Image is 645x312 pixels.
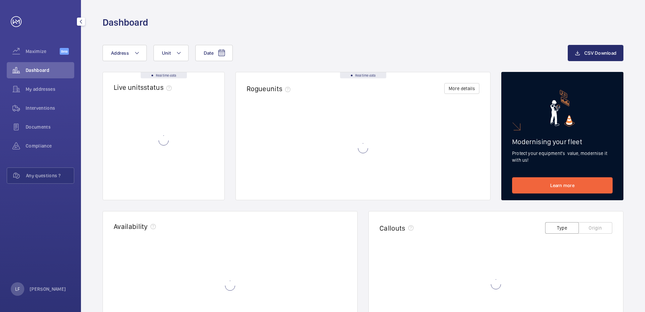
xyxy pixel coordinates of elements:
[204,50,214,56] span: Date
[579,222,612,234] button: Origin
[444,83,479,94] button: More details
[26,124,74,130] span: Documents
[247,84,293,93] h2: Rogue
[340,72,386,78] div: Real time data
[26,48,60,55] span: Maximize
[111,50,129,56] span: Address
[15,286,20,292] p: LF
[114,222,148,231] h2: Availability
[267,84,293,93] span: units
[26,172,74,179] span: Any questions ?
[195,45,233,61] button: Date
[144,83,174,92] span: status
[512,150,613,163] p: Protect your equipment's value, modernise it with us!
[141,72,187,78] div: Real time data
[380,224,405,232] h2: Callouts
[103,16,148,29] h1: Dashboard
[584,50,616,56] span: CSV Download
[30,286,66,292] p: [PERSON_NAME]
[545,222,579,234] button: Type
[162,50,171,56] span: Unit
[26,86,74,93] span: My addresses
[26,67,74,74] span: Dashboard
[568,45,623,61] button: CSV Download
[512,177,613,193] a: Learn more
[114,83,174,92] h2: Live units
[26,105,74,111] span: Interventions
[26,142,74,149] span: Compliance
[103,45,147,61] button: Address
[60,48,69,55] span: Beta
[550,90,575,127] img: marketing-card.svg
[153,45,189,61] button: Unit
[512,137,613,146] h2: Modernising your fleet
